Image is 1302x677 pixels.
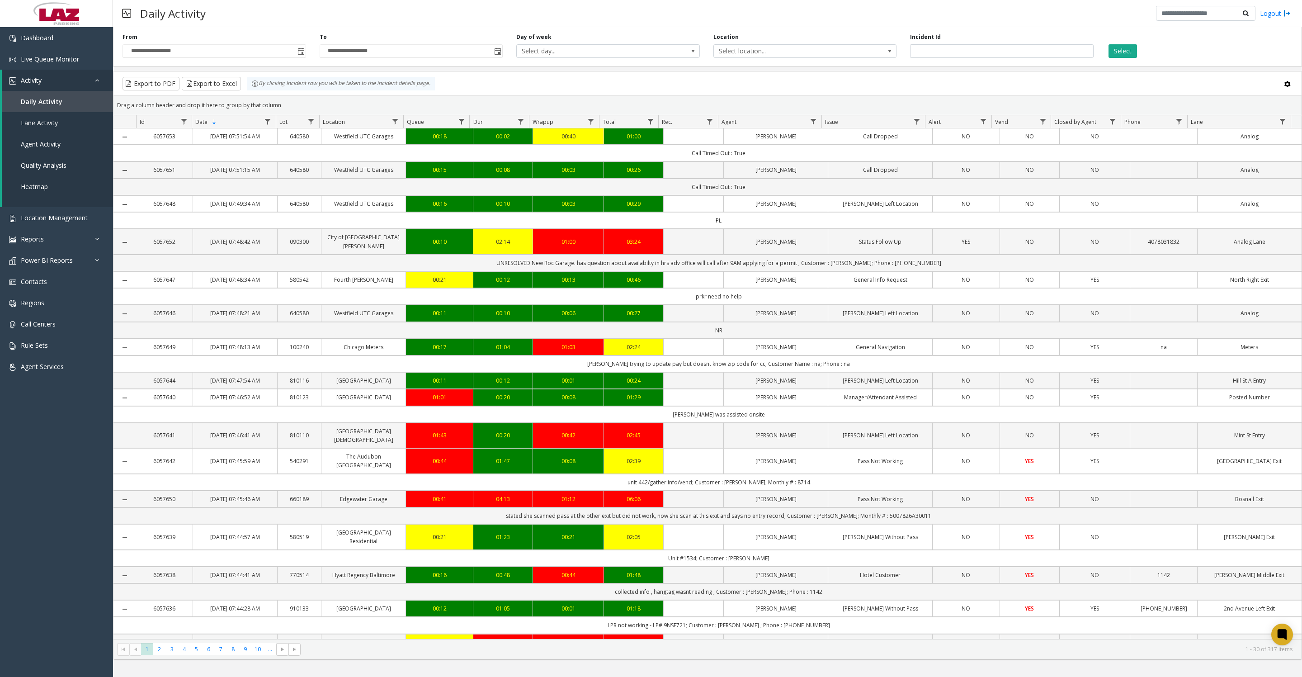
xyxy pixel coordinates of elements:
[479,343,528,351] div: 01:04
[479,275,528,284] a: 00:12
[644,115,656,128] a: Total Filter Menu
[411,132,467,141] div: 00:18
[2,91,113,112] a: Daily Activity
[1090,276,1099,284] span: YES
[1005,343,1054,351] a: NO
[1090,133,1099,140] span: NO
[515,115,527,128] a: Dur Filter Menu
[538,132,598,141] a: 00:40
[938,237,994,246] a: YES
[283,343,316,351] a: 100240
[9,215,16,222] img: 'icon'
[1090,377,1099,384] span: YES
[1203,166,1296,174] a: Analog
[938,431,994,440] a: NO
[411,431,467,440] a: 01:43
[113,239,136,246] a: Collapse Details
[1025,377,1034,384] span: NO
[142,132,187,141] a: 6057653
[1005,431,1054,440] a: NO
[198,237,272,246] a: [DATE] 07:48:42 AM
[1025,238,1034,246] span: NO
[609,431,658,440] div: 02:45
[729,376,822,385] a: [PERSON_NAME]
[198,457,272,465] a: [DATE] 07:45:59 AM
[21,118,58,127] span: Lane Activity
[938,376,994,385] a: NO
[479,431,528,440] a: 00:20
[834,237,927,246] a: Status Follow Up
[198,431,272,440] a: [DATE] 07:46:41 AM
[1065,199,1124,208] a: NO
[538,237,598,246] a: 01:00
[609,457,658,465] div: 02:39
[136,212,1302,229] td: PL
[21,76,42,85] span: Activity
[327,427,400,444] a: [GEOGRAPHIC_DATA][DEMOGRAPHIC_DATA]
[327,132,400,141] a: Westfield UTC Garages
[21,97,62,106] span: Daily Activity
[609,376,658,385] a: 00:24
[1109,44,1137,58] button: Select
[142,309,187,317] a: 6057646
[198,393,272,402] a: [DATE] 07:46:52 AM
[178,115,190,128] a: Id Filter Menu
[21,277,47,286] span: Contacts
[21,235,44,243] span: Reports
[1203,199,1296,208] a: Analog
[411,393,467,402] a: 01:01
[9,77,16,85] img: 'icon'
[1005,275,1054,284] a: NO
[938,199,994,208] a: NO
[21,140,61,148] span: Agent Activity
[327,343,400,351] a: Chicago Meters
[1065,237,1124,246] a: NO
[1136,343,1191,351] a: na
[2,155,113,176] a: Quality Analysis
[113,310,136,317] a: Collapse Details
[1283,9,1291,18] img: logout
[327,393,400,402] a: [GEOGRAPHIC_DATA]
[411,309,467,317] a: 00:11
[411,237,467,246] a: 00:10
[142,237,187,246] a: 6057652
[21,256,73,265] span: Power BI Reports
[21,320,56,328] span: Call Centers
[609,393,658,402] div: 01:29
[704,115,716,128] a: Rec. Filter Menu
[198,309,272,317] a: [DATE] 07:48:21 AM
[1025,133,1034,140] span: NO
[538,309,598,317] a: 00:06
[834,457,927,465] a: Pass Not Working
[2,176,113,197] a: Heatmap
[2,133,113,155] a: Agent Activity
[411,457,467,465] a: 00:44
[585,115,597,128] a: Wrapup Filter Menu
[938,309,994,317] a: NO
[1065,166,1124,174] a: NO
[1260,9,1291,18] a: Logout
[327,166,400,174] a: Westfield UTC Garages
[729,275,822,284] a: [PERSON_NAME]
[411,376,467,385] a: 00:11
[479,132,528,141] a: 00:02
[9,236,16,243] img: 'icon'
[136,288,1302,305] td: prkr need no help
[729,431,822,440] a: [PERSON_NAME]
[538,431,598,440] a: 00:42
[2,70,113,91] a: Activity
[1065,309,1124,317] a: NO
[21,33,53,42] span: Dashboard
[538,199,598,208] a: 00:03
[136,179,1302,195] td: Call Timed Out : True
[1090,200,1099,208] span: NO
[479,199,528,208] a: 00:10
[834,275,927,284] a: General Info Request
[729,309,822,317] a: [PERSON_NAME]
[113,201,136,208] a: Collapse Details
